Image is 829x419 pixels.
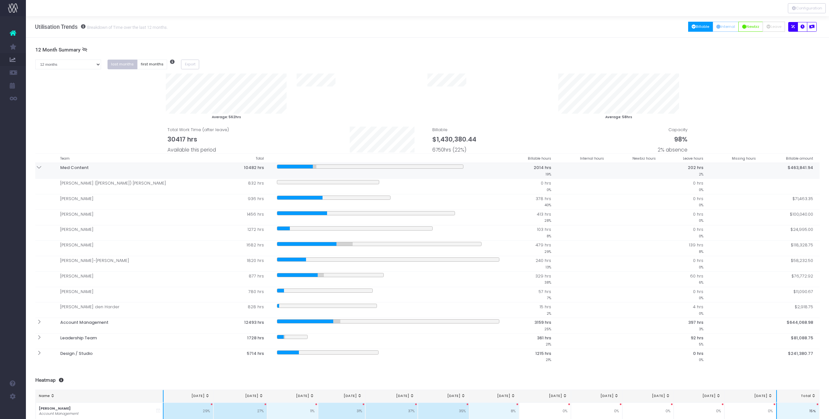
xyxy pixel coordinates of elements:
div: [DATE] [369,393,414,399]
span: 15 hrs [539,304,551,310]
th: Oct 25: activate to sort column ascending [469,390,519,402]
small: 0% [699,357,703,362]
td: $118,328.75 [762,241,820,256]
div: [DATE] [217,393,264,399]
small: Billable amount [786,155,813,161]
th: 5714 hrs [223,349,271,364]
span: 6750hrs (22%) [432,146,466,153]
th: Med Content [54,163,223,178]
th: Leadership Team [54,334,223,349]
th: $81,088.75 [762,334,820,349]
span: 0 hrs [541,180,551,187]
div: [DATE] [677,393,721,399]
small: Billable hours [528,155,551,161]
div: [DATE] [270,393,314,399]
small: 21% [546,357,551,362]
span: 60 hrs [690,273,703,279]
small: Average: 58hrs [605,114,632,119]
span: 0 hrs [693,289,703,295]
small: 21% [546,341,551,347]
td: 1820 hrs [223,256,271,272]
th: Feb 26: activate to sort column ascending [674,390,724,402]
th: Jul 25: activate to sort column ascending [318,390,365,402]
small: 0% [547,187,551,192]
span: 92 hrs [691,335,703,341]
small: 19% [546,171,551,177]
td: $71,463.35 [762,194,820,209]
h3: Heatmap [35,377,820,383]
small: 0% [699,310,703,316]
div: [DATE] [574,393,619,399]
th: Name: activate to sort column ascending [36,390,164,402]
small: Breakdown of Time over the last 12 months. [85,24,168,30]
small: 28% [544,217,551,223]
td: $11,090.67 [762,287,820,302]
small: 13% [546,264,551,270]
small: 40% [545,202,551,208]
div: [DATE] [167,393,210,399]
td: 1272 hrs [223,225,271,241]
th: $644,068.98 [762,318,820,334]
div: [DATE] [473,393,516,399]
small: 0% [699,217,703,223]
th: Mar 26: activate to sort column ascending [724,390,776,402]
th: Jun 25: activate to sort column ascending [267,390,318,402]
td: 936 hrs [223,194,271,209]
small: 6% [699,279,703,285]
th: 12493 hrs [223,318,271,334]
strong: [PERSON_NAME] [39,406,71,411]
button: Export [181,60,199,70]
small: 0% [699,264,703,270]
span: 2014 hrs [534,164,551,171]
td: $58,232.50 [762,256,820,272]
span: 0 hrs [693,350,703,357]
small: Internal hours [580,155,604,161]
td: [PERSON_NAME] [54,209,223,225]
th: 1728 hrs [223,334,271,349]
td: $100,040.00 [762,209,820,225]
td: [PERSON_NAME] ([PERSON_NAME]) [PERSON_NAME] [54,179,223,194]
small: Newbiz hours [632,155,656,161]
th: Account Management [54,318,223,334]
button: last months [108,60,138,70]
td: $76,772.92 [762,271,820,287]
div: Name [39,393,160,399]
div: Vertical button group [788,3,826,13]
small: 8% [547,233,551,239]
small: 29% [544,248,551,254]
span: 98% [674,135,687,144]
span: 240 hrs [536,257,551,264]
span: 57 hrs [539,289,551,295]
small: 7% [547,295,551,300]
small: 0% [699,187,703,192]
td: [PERSON_NAME] den Harder [54,302,223,318]
th: Dec 25: activate to sort column ascending [571,390,622,402]
div: [DATE] [626,393,670,399]
td: [PERSON_NAME] [54,194,223,209]
span: 479 hrs [536,242,551,248]
span: 4 hrs [693,304,703,310]
td: $2,918.75 [762,302,820,318]
span: Capacity [658,127,687,153]
td: [PERSON_NAME]-[PERSON_NAME] [54,256,223,272]
small: 0% [699,202,703,208]
span: 0 hrs [693,257,703,264]
th: $463,841.94 [762,163,820,178]
th: Sep 25: activate to sort column ascending [418,390,469,402]
button: Newbiz [738,22,763,32]
button: Leave [763,22,785,32]
td: $24,995.00 [762,225,820,241]
th: Total: activate to sort column ascending [776,390,820,402]
td: [PERSON_NAME] [54,241,223,256]
span: 329 hrs [535,273,551,279]
span: 378 hrs [536,196,551,202]
td: 1456 hrs [223,209,271,225]
td: [PERSON_NAME] [54,287,223,302]
td: 877 hrs [223,271,271,287]
small: 38% [544,279,551,285]
th: Nov 25: activate to sort column ascending [519,390,571,402]
small: 0% [699,295,703,300]
span: 1215 hrs [535,350,551,357]
div: [DATE] [728,393,773,399]
td: 832 hrs [223,179,271,194]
